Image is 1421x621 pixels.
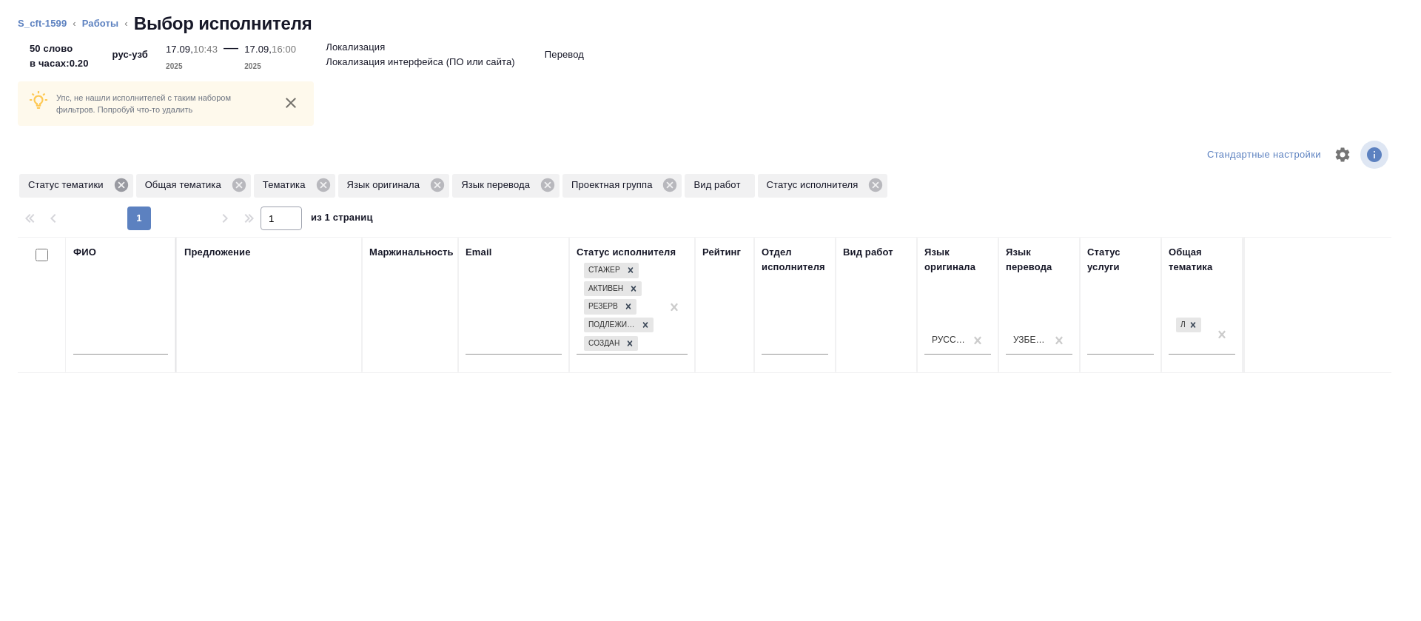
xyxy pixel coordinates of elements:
[1013,334,1047,346] div: Узбекский
[584,318,637,333] div: Подлежит внедрению
[347,178,426,192] p: Язык оригинала
[584,336,622,352] div: Создан
[30,41,89,56] p: 50 слово
[338,174,450,198] div: Язык оригинала
[136,174,251,198] div: Общая тематика
[184,245,251,260] div: Предложение
[767,178,864,192] p: Статус исполнителя
[280,92,302,114] button: close
[1006,245,1072,275] div: Язык перевода
[1169,245,1235,275] div: Общая тематика
[244,44,272,55] p: 17.09,
[254,174,335,198] div: Тематика
[145,178,226,192] p: Общая тематика
[693,178,745,192] p: Вид работ
[466,245,491,260] div: Email
[18,18,67,29] a: S_cft-1599
[1175,316,1203,335] div: Локализация
[263,178,311,192] p: Тематика
[582,261,640,280] div: Стажер, Активен, Резерв, Подлежит внедрению, Создан
[582,316,655,335] div: Стажер, Активен, Резерв, Подлежит внедрению, Создан
[19,174,133,198] div: Статус тематики
[193,44,218,55] p: 10:43
[73,245,96,260] div: ФИО
[584,281,625,297] div: Активен
[28,178,109,192] p: Статус тематики
[224,36,238,74] div: —
[584,263,622,278] div: Стажер
[932,334,966,346] div: Русский
[545,47,584,62] p: Перевод
[582,298,638,316] div: Стажер, Активен, Резерв, Подлежит внедрению, Создан
[702,245,741,260] div: Рейтинг
[582,335,639,353] div: Стажер, Активен, Резерв, Подлежит внедрению, Создан
[584,299,620,315] div: Резерв
[311,209,373,230] span: из 1 страниц
[124,16,127,31] li: ‹
[577,245,676,260] div: Статус исполнителя
[166,44,193,55] p: 17.09,
[562,174,682,198] div: Проектная группа
[369,245,454,260] div: Маржинальность
[272,44,296,55] p: 16:00
[1360,141,1391,169] span: Посмотреть информацию
[1176,318,1185,333] div: Локализация
[1325,137,1360,172] span: Настроить таблицу
[73,16,75,31] li: ‹
[18,12,1403,36] nav: breadcrumb
[461,178,535,192] p: Язык перевода
[326,40,385,55] p: Локализация
[843,245,893,260] div: Вид работ
[134,12,312,36] h2: Выбор исполнителя
[582,280,643,298] div: Стажер, Активен, Резерв, Подлежит внедрению, Создан
[758,174,888,198] div: Статус исполнителя
[452,174,560,198] div: Язык перевода
[571,178,657,192] p: Проектная группа
[82,18,119,29] a: Работы
[56,92,268,115] p: Упс, не нашли исполнителей с таким набором фильтров. Попробуй что-то удалить
[762,245,828,275] div: Отдел исполнителя
[924,245,991,275] div: Язык оригинала
[1087,245,1154,275] div: Статус услуги
[1203,144,1325,167] div: split button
